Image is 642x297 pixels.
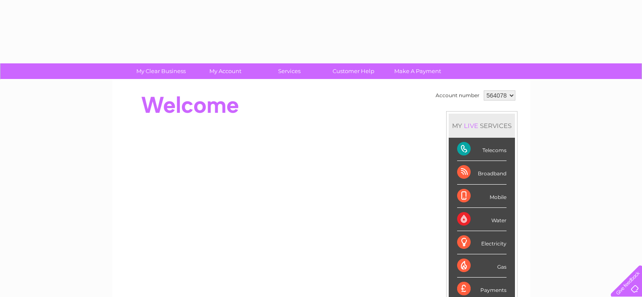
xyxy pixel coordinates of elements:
[457,161,507,184] div: Broadband
[457,138,507,161] div: Telecoms
[126,63,196,79] a: My Clear Business
[190,63,260,79] a: My Account
[383,63,452,79] a: Make A Payment
[457,231,507,254] div: Electricity
[255,63,324,79] a: Services
[457,185,507,208] div: Mobile
[462,122,480,130] div: LIVE
[449,114,515,138] div: MY SERVICES
[457,254,507,278] div: Gas
[319,63,388,79] a: Customer Help
[457,208,507,231] div: Water
[433,88,482,103] td: Account number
